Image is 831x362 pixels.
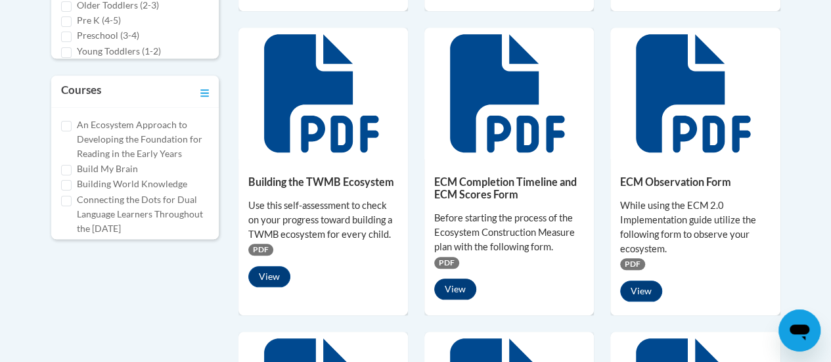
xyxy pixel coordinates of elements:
iframe: Button to launch messaging window [778,309,820,351]
div: While using the ECM 2.0 Implementation guide utilize the following form to observe your ecosystem. [620,198,770,256]
span: PDF [434,257,459,269]
label: Building World Knowledge [77,177,187,191]
button: View [620,281,662,302]
span: PDF [620,258,645,270]
span: PDF [248,244,273,256]
label: Young Toddlers (1-2) [77,44,161,58]
button: View [248,266,290,287]
label: Connecting the Dots for Dual Language Learners Throughout the [DATE] [77,192,209,236]
h5: ECM Completion Timeline and ECM Scores Form [434,175,584,201]
h5: Building the TWMB Ecosystem [248,175,398,188]
h3: Courses [61,82,101,101]
label: An Ecosystem Approach to Developing the Foundation for Reading in the Early Years [77,118,209,161]
h5: ECM Observation Form [620,175,770,188]
label: Preschool (3-4) [77,28,139,43]
div: Before starting the process of the Ecosystem Construction Measure plan with the following form. [434,211,584,254]
label: Build My Brain [77,162,138,176]
button: View [434,279,476,300]
div: Use this self-assessment to check on your progress toward building a TWMB ecosystem for every child. [248,198,398,242]
label: Pre K (4-5) [77,13,121,28]
a: Toggle collapse [200,82,209,101]
label: Cox Campus Structured Literacy Certificate Exam [77,237,209,265]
